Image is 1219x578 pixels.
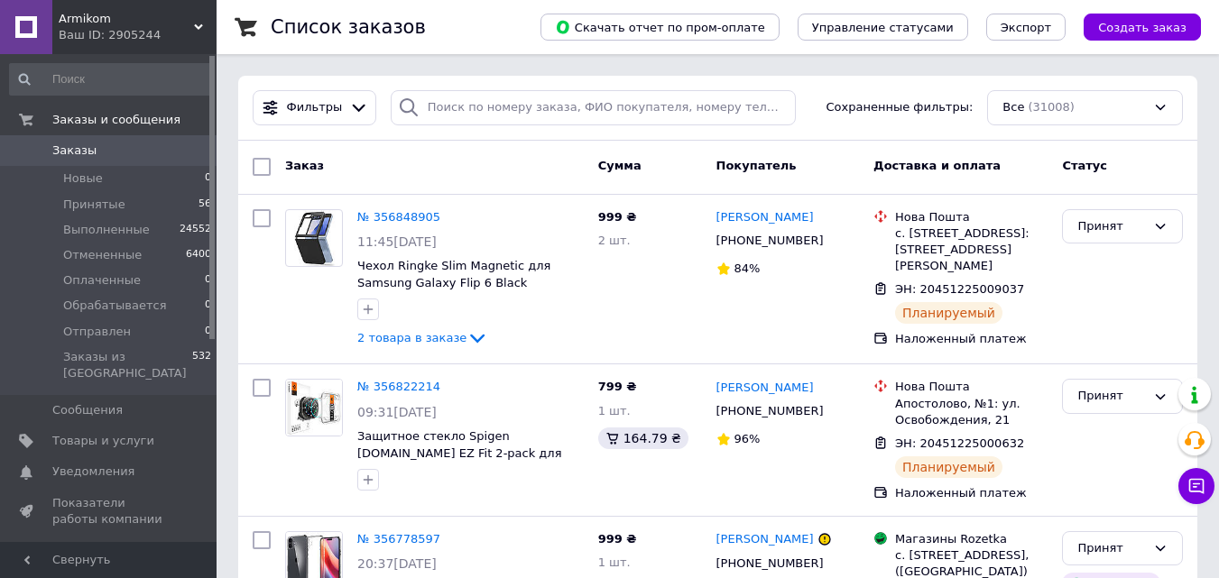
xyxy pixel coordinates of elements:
span: 96% [734,432,761,445]
span: Экспорт [1001,21,1051,34]
span: Заказы [52,142,97,159]
span: (31008) [1028,100,1075,114]
a: Фото товару [285,379,343,436]
span: Выполненные [63,222,150,238]
h1: Список заказов [271,16,426,38]
a: № 356848905 [357,210,440,224]
a: Чехол Ringke Slim Magnetic для Samsung Galaxy Flip 6 Black (SM868E55) [357,259,550,306]
div: Нова Пошта [895,379,1048,395]
span: [PHONE_NUMBER] [716,234,824,247]
span: Armikom [59,11,194,27]
button: Управление статусами [798,14,968,41]
button: Скачать отчет по пром-оплате [540,14,780,41]
div: Наложенный платеж [895,331,1048,347]
a: [PERSON_NAME] [716,209,814,226]
a: [PERSON_NAME] [716,380,814,397]
span: Показатели работы компании [52,495,167,528]
div: Планируемый [895,302,1002,324]
div: Ваш ID: 2905244 [59,27,217,43]
button: Чат с покупателем [1178,468,1214,504]
a: [PERSON_NAME] [716,531,814,548]
span: Все [1002,99,1024,116]
div: Апостолово, №1: ул. Освобождения, 21 [895,396,1048,428]
span: Создать заказ [1098,21,1187,34]
a: Фото товару [285,209,343,267]
span: 0 [205,298,211,314]
div: Планируемый [895,456,1002,478]
div: Принят [1077,217,1146,236]
span: Сумма [598,159,642,172]
a: № 356778597 [357,532,440,546]
span: 6400 [186,247,211,263]
span: Сообщения [52,402,123,418]
a: Защитное стекло Spigen [DOMAIN_NAME] EZ Fit 2-pack для Samsung Galaxy Watch Ultra 47mm (AGL08349) [357,429,570,493]
span: Скачать отчет по пром-оплате [555,19,765,35]
a: № 356822214 [357,380,440,393]
div: Принят [1077,387,1146,406]
span: 84% [734,261,761,275]
a: Создать заказ [1066,20,1201,33]
button: Экспорт [986,14,1066,41]
span: 1 шт. [598,555,631,569]
span: Статус [1062,159,1107,172]
span: 999 ₴ [598,210,637,224]
input: Поиск по номеру заказа, ФИО покупателя, номеру телефона, Email, номеру накладной [391,90,796,125]
span: Оплаченные [63,272,141,289]
div: Принят [1077,539,1146,558]
span: ЭН: 20451225000632 [895,436,1024,450]
span: 09:31[DATE] [357,405,437,419]
span: 11:45[DATE] [357,234,437,249]
span: [PHONE_NUMBER] [716,556,824,570]
span: Принятые [63,197,125,213]
span: [PHONE_NUMBER] [716,404,824,417]
a: 2 товара в заказе [357,331,488,344]
div: 164.79 ₴ [598,427,688,449]
span: 0 [205,324,211,340]
span: Заказы и сообщения [52,112,180,128]
span: 2 товара в заказе [357,331,466,344]
span: 0 [205,272,211,289]
span: 799 ₴ [598,380,637,393]
span: Доставка и оплата [873,159,1001,172]
div: Магазины Rozetka [895,531,1048,547]
span: Управление статусами [812,21,954,34]
div: Нова Пошта [895,209,1048,225]
span: Заказы из [GEOGRAPHIC_DATA] [63,349,192,381]
img: Фото товару [286,380,342,436]
span: 56 [199,197,211,213]
div: Наложенный платеж [895,485,1048,501]
div: с. [STREET_ADDRESS]: [STREET_ADDRESS][PERSON_NAME] [895,225,1048,275]
span: Уведомления [52,463,134,480]
span: Заказ [285,159,324,172]
span: Товары и услуги [52,433,154,449]
span: Фильтры [287,99,343,116]
img: Фото товару [290,210,337,266]
span: Новые [63,170,103,187]
span: 20:37[DATE] [357,556,437,571]
span: 999 ₴ [598,532,637,546]
span: Сохраненные фильтры: [827,99,974,116]
button: Создать заказ [1084,14,1201,41]
span: 0 [205,170,211,187]
span: Отправлен [63,324,131,340]
span: Отмененные [63,247,142,263]
span: 2 шт. [598,234,631,247]
span: Обрабатывается [63,298,166,314]
span: 24552 [180,222,211,238]
span: 532 [192,349,211,381]
span: Покупатель [716,159,797,172]
input: Поиск [9,63,213,96]
span: 1 шт. [598,404,631,417]
span: ЭН: 20451225009037 [895,282,1024,296]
